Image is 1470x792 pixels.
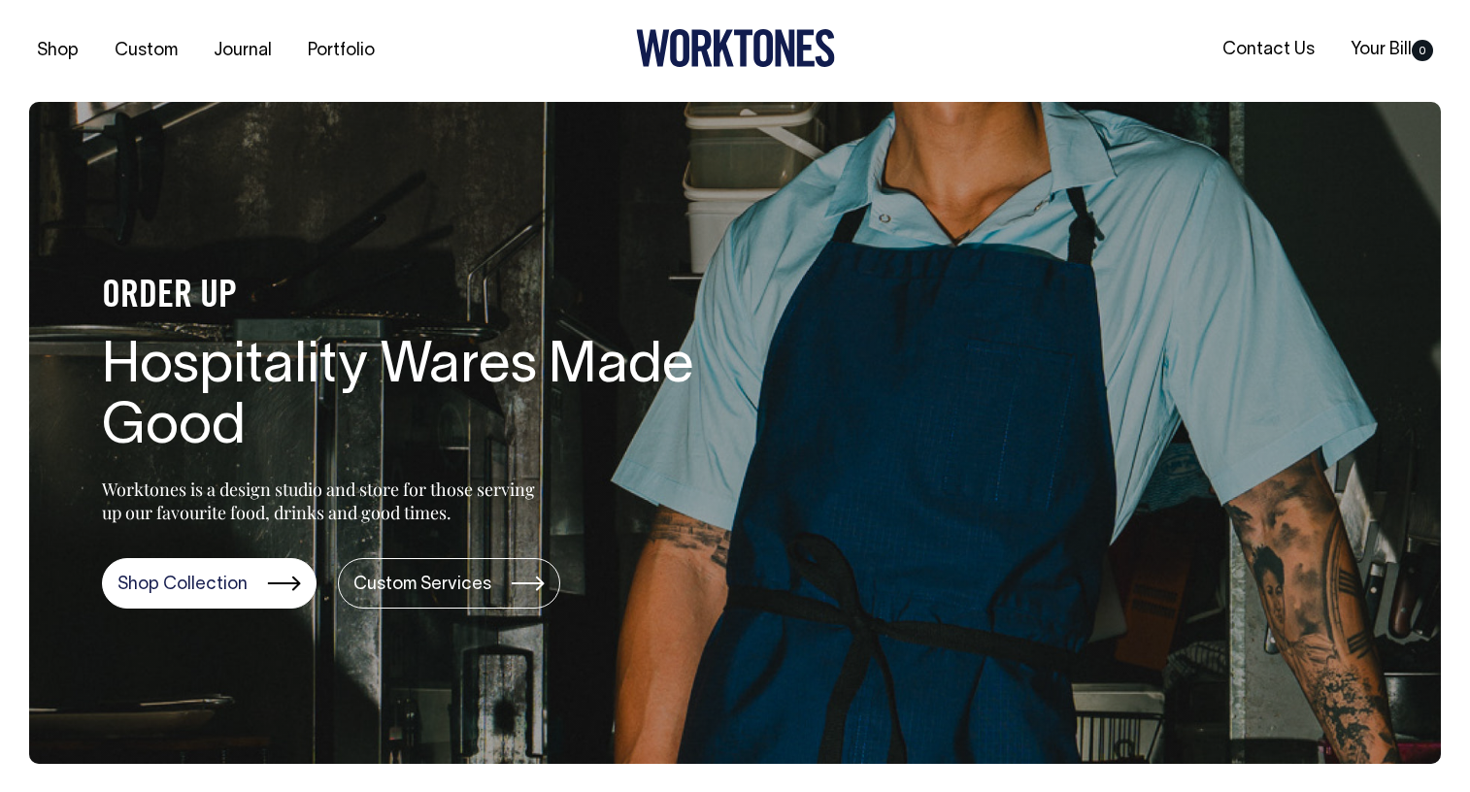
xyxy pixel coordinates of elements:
[1412,40,1433,61] span: 0
[107,35,185,67] a: Custom
[1343,34,1441,66] a: Your Bill0
[338,558,560,609] a: Custom Services
[102,337,723,461] h1: Hospitality Wares Made Good
[29,35,86,67] a: Shop
[102,558,317,609] a: Shop Collection
[102,277,723,317] h4: ORDER UP
[300,35,383,67] a: Portfolio
[1215,34,1322,66] a: Contact Us
[206,35,280,67] a: Journal
[102,478,544,524] p: Worktones is a design studio and store for those serving up our favourite food, drinks and good t...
